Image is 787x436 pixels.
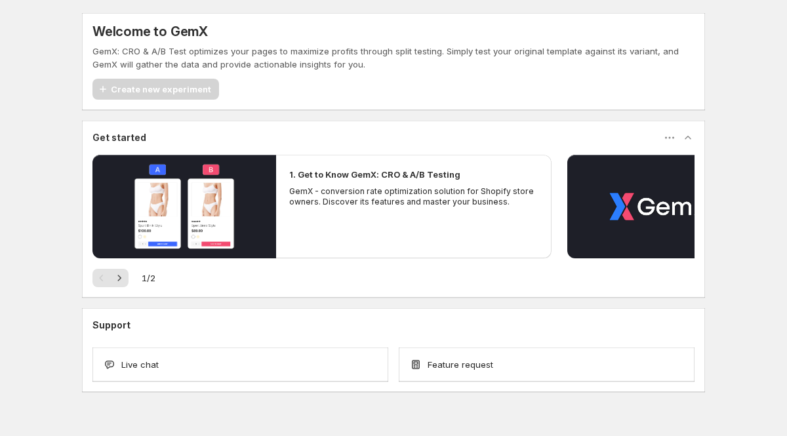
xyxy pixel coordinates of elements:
[92,319,131,332] h3: Support
[289,168,460,181] h2: 1. Get to Know GemX: CRO & A/B Testing
[121,358,159,371] span: Live chat
[92,131,146,144] h3: Get started
[428,358,493,371] span: Feature request
[92,24,208,39] h5: Welcome to GemX
[142,271,155,285] span: 1 / 2
[92,45,695,71] p: GemX: CRO & A/B Test optimizes your pages to maximize profits through split testing. Simply test ...
[289,186,538,207] p: GemX - conversion rate optimization solution for Shopify store owners. Discover its features and ...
